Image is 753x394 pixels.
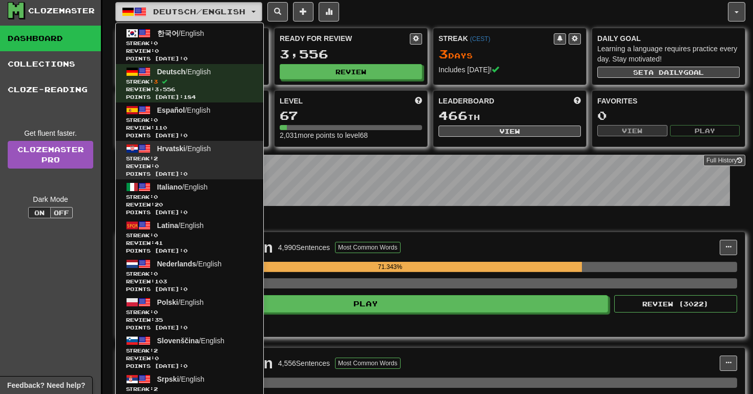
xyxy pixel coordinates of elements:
[157,337,199,345] span: Slovenščina
[154,40,158,46] span: 0
[438,109,581,122] div: th
[116,333,263,371] a: Slovenščina/EnglishStreak:2 Review:0Points [DATE]:0
[157,68,211,76] span: / English
[126,316,253,324] span: Review: 35
[116,26,263,64] a: 한국어/EnglishStreak:0 Review:0Points [DATE]:0
[597,109,740,122] div: 0
[157,29,179,37] span: 한국어
[154,386,158,392] span: 2
[28,207,51,218] button: On
[126,347,253,355] span: Streak:
[267,2,288,22] button: Search sentences
[153,7,245,16] span: Deutsch / English
[597,33,740,44] div: Daily Goal
[126,239,253,247] span: Review: 41
[126,362,253,370] span: Points [DATE]: 0
[154,117,158,123] span: 0
[157,221,204,230] span: / English
[198,262,582,272] div: 71.343%
[126,170,253,178] span: Points [DATE]: 0
[126,162,253,170] span: Review: 0
[438,47,448,61] span: 3
[116,218,263,256] a: Latina/EnglishStreak:0 Review:41Points [DATE]:0
[574,96,581,106] span: This week in points, UTC
[116,141,263,179] a: Hrvatski/EnglishStreak:2 Review:0Points [DATE]:0
[115,2,262,22] button: Deutsch/English
[335,358,401,369] button: Most Common Words
[157,106,185,114] span: Español
[116,295,263,333] a: Polski/EnglishStreak:0 Review:35Points [DATE]:0
[116,179,263,218] a: Italiano/EnglishStreak:0 Review:20Points [DATE]:0
[335,242,401,253] button: Most Common Words
[126,324,253,331] span: Points [DATE]: 0
[614,295,737,313] button: Review (3022)
[157,260,222,268] span: / English
[126,308,253,316] span: Streak:
[126,132,253,139] span: Points [DATE]: 0
[157,221,178,230] span: Latina
[126,232,253,239] span: Streak:
[126,86,253,93] span: Review: 3,556
[157,260,196,268] span: Nederlands
[280,33,410,44] div: Ready for Review
[126,39,253,47] span: Streak:
[154,78,158,85] span: 3
[157,298,204,306] span: / English
[293,2,313,22] button: Add sentence to collection
[470,35,490,43] a: (CEST)
[157,144,185,153] span: Hrvatski
[126,124,253,132] span: Review: 110
[157,144,211,153] span: / English
[649,69,683,76] span: a daily
[8,141,93,169] a: ClozemasterPro
[126,247,253,255] span: Points [DATE]: 0
[438,65,581,75] div: Includes [DATE]!
[415,96,422,106] span: Score more points to level up
[7,380,85,390] span: Open feedback widget
[438,126,581,137] button: View
[278,358,330,368] div: 4,556 Sentences
[670,125,740,136] button: Play
[597,125,667,136] button: View
[157,375,205,383] span: / English
[157,106,211,114] span: / English
[154,309,158,315] span: 0
[280,48,422,60] div: 3,556
[126,285,253,293] span: Points [DATE]: 0
[126,355,253,362] span: Review: 0
[438,108,468,122] span: 466
[126,209,253,216] span: Points [DATE]: 0
[50,207,73,218] button: Off
[319,2,339,22] button: More stats
[8,128,93,138] div: Get fluent faster.
[157,68,185,76] span: Deutsch
[280,96,303,106] span: Level
[157,375,179,383] span: Srpski
[280,109,422,122] div: 67
[154,271,158,277] span: 0
[126,201,253,209] span: Review: 20
[126,385,253,393] span: Streak:
[157,183,182,191] span: Italiano
[126,193,253,201] span: Streak:
[126,116,253,124] span: Streak:
[154,347,158,354] span: 2
[126,278,253,285] span: Review: 103
[597,44,740,64] div: Learning a language requires practice every day. Stay motivated!
[157,337,225,345] span: / English
[597,67,740,78] button: Seta dailygoal
[154,232,158,238] span: 0
[438,33,554,44] div: Streak
[157,298,178,306] span: Polski
[126,93,253,101] span: Points [DATE]: 184
[126,47,253,55] span: Review: 0
[8,194,93,204] div: Dark Mode
[116,64,263,102] a: Deutsch/EnglishStreak:3 Review:3,556Points [DATE]:184
[115,216,745,226] p: In Progress
[597,96,740,106] div: Favorites
[438,48,581,61] div: Day s
[154,155,158,161] span: 2
[123,295,608,313] button: Play
[116,256,263,295] a: Nederlands/EnglishStreak:0 Review:103Points [DATE]:0
[126,155,253,162] span: Streak:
